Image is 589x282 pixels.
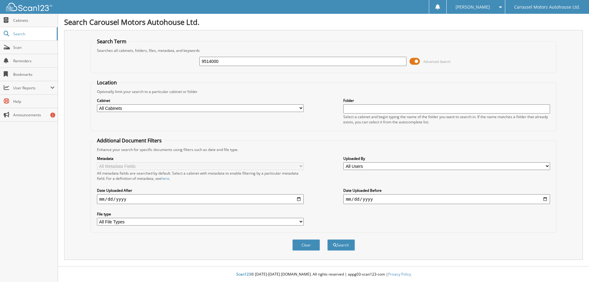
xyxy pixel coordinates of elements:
div: © [DATE]-[DATE] [DOMAIN_NAME]. All rights reserved | appg03-scan123-com | [58,267,589,282]
label: Folder [343,98,550,103]
h1: Search Carousel Motors Autohouse Ltd. [64,17,583,27]
div: 2 [50,113,55,118]
button: Search [327,239,355,251]
span: Advanced Search [423,59,451,64]
a: Privacy Policy [388,272,411,277]
legend: Location [94,79,120,86]
span: Help [13,99,55,104]
span: Scan [13,45,55,50]
label: File type [97,211,304,217]
div: Enhance your search for specific documents using filters such as date and file type. [94,147,553,152]
input: start [97,194,304,204]
span: Search [13,31,54,37]
span: Reminders [13,58,55,64]
span: Cabinets [13,18,55,23]
span: Announcements [13,112,55,118]
label: Metadata [97,156,304,161]
span: [PERSON_NAME] [456,5,490,9]
span: User Reports [13,85,50,91]
span: Scan123 [236,272,251,277]
label: Date Uploaded Before [343,188,550,193]
label: Date Uploaded After [97,188,304,193]
legend: Search Term [94,38,129,45]
legend: Additional Document Filters [94,137,165,144]
div: Select a cabinet and begin typing the name of the folder you want to search in. If the name match... [343,114,550,125]
div: Optionally limit your search to a particular cabinet or folder [94,89,553,94]
label: Uploaded By [343,156,550,161]
label: Cabinet [97,98,304,103]
div: All metadata fields are searched by default. Select a cabinet with metadata to enable filtering b... [97,171,304,181]
input: end [343,194,550,204]
span: Bookmarks [13,72,55,77]
img: scan123-logo-white.svg [6,3,52,11]
span: Carousel Motors Autohouse Ltd. [514,5,580,9]
div: Searches all cabinets, folders, files, metadata, and keywords [94,48,553,53]
button: Clear [292,239,320,251]
a: here [161,176,169,181]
